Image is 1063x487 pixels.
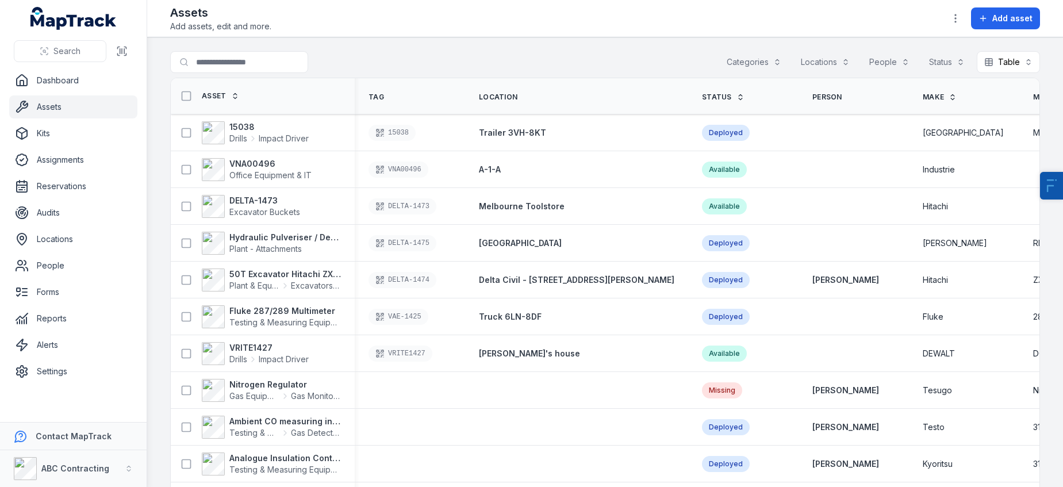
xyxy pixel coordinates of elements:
span: Model [1033,93,1060,102]
span: Add asset [992,13,1033,24]
div: VRITE1427 [369,346,432,362]
span: Hitachi [923,201,948,212]
a: Asset [202,91,239,101]
a: DELTA-1473Excavator Buckets [202,195,300,218]
span: Drills [229,133,247,144]
a: Delta Civil - [STREET_ADDRESS][PERSON_NAME] [479,274,674,286]
span: Excavator Buckets [229,207,300,217]
a: [PERSON_NAME] [812,458,879,470]
a: Make [923,93,957,102]
span: Plant - Attachments [229,244,302,254]
span: Office Equipment & IT [229,170,312,180]
span: Testing & Measuring Equipment [229,317,349,327]
div: DELTA-1475 [369,235,436,251]
a: [PERSON_NAME] [812,274,879,286]
strong: 15038 [229,121,309,133]
span: Testing & Measuring Equipment [229,465,349,474]
a: 15038DrillsImpact Driver [202,121,309,144]
button: People [862,51,917,73]
a: Assets [9,95,137,118]
div: Deployed [702,235,750,251]
span: Delta Civil - [STREET_ADDRESS][PERSON_NAME] [479,275,674,285]
div: DELTA-1474 [369,272,436,288]
span: Gas Monitors - Methane [291,390,341,402]
button: Add asset [971,7,1040,29]
span: Gas Equipment [229,390,279,402]
strong: Analogue Insulation Continuity Tester [229,453,341,464]
strong: ABC Contracting [41,463,109,473]
strong: Fluke 287/289 Multimeter [229,305,341,317]
div: Deployed [702,309,750,325]
div: DELTA-1473 [369,198,436,214]
strong: 50T Excavator Hitachi ZX350 [229,269,341,280]
span: Plant & Equipment [229,280,279,292]
a: [GEOGRAPHIC_DATA] [479,237,562,249]
div: Deployed [702,125,750,141]
span: [GEOGRAPHIC_DATA] [923,127,1004,139]
a: Trailer 3VH-8KT [479,127,546,139]
strong: VNA00496 [229,158,312,170]
span: Person [812,93,842,102]
span: Excavators & Plant [291,280,341,292]
div: Deployed [702,419,750,435]
strong: VRITE1427 [229,342,309,354]
span: [PERSON_NAME] [923,237,987,249]
div: Missing [702,382,742,398]
span: Tesugo [923,385,952,396]
span: [PERSON_NAME]'s house [479,348,580,358]
span: Asset [202,91,227,101]
a: Locations [9,228,137,251]
div: VAE-1425 [369,309,428,325]
span: 3132A [1033,458,1055,470]
span: Add assets, edit and more. [170,21,271,32]
a: Status [702,93,745,102]
a: Settings [9,360,137,383]
span: DEWALT [923,348,955,359]
a: [PERSON_NAME]'s house [479,348,580,359]
a: Melbourne Toolstore [479,201,565,212]
span: Location [479,93,517,102]
a: Reservations [9,175,137,198]
span: Drills [229,354,247,365]
div: Deployed [702,456,750,472]
button: Search [14,40,106,62]
strong: DELTA-1473 [229,195,300,206]
span: Gas Detectors [291,427,341,439]
span: Industrie [923,164,955,175]
span: A-1-A [479,164,501,174]
strong: Contact MapTrack [36,431,112,441]
strong: Nitrogen Regulator [229,379,341,390]
span: Impact Driver [259,133,309,144]
a: MapTrack [30,7,117,30]
strong: Hydraulic Pulveriser / Demolition Shear [229,232,341,243]
strong: [PERSON_NAME] [812,421,879,433]
a: Truck 6LN-8DF [479,311,542,323]
button: Table [977,51,1040,73]
span: ZX350 [1033,274,1058,286]
a: VNA00496Office Equipment & IT [202,158,312,181]
h2: Assets [170,5,271,21]
span: RDP32 [1033,237,1058,249]
div: Available [702,162,747,178]
span: Impact Driver [259,354,309,365]
a: Forms [9,281,137,304]
span: Status [702,93,732,102]
span: 317-3 [1033,421,1054,433]
span: Search [53,45,80,57]
div: Deployed [702,272,750,288]
a: 50T Excavator Hitachi ZX350Plant & EquipmentExcavators & Plant [202,269,341,292]
a: Nitrogen RegulatorGas EquipmentGas Monitors - Methane [202,379,341,402]
a: Audits [9,201,137,224]
span: Make [923,93,944,102]
a: Fluke 287/289 MultimeterTesting & Measuring Equipment [202,305,341,328]
span: Truck 6LN-8DF [479,312,542,321]
a: A-1-A [479,164,501,175]
div: Available [702,346,747,362]
a: Dashboard [9,69,137,92]
a: [PERSON_NAME] [812,385,879,396]
span: Melbourne Toolstore [479,201,565,211]
a: Kits [9,122,137,145]
button: Categories [719,51,789,73]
